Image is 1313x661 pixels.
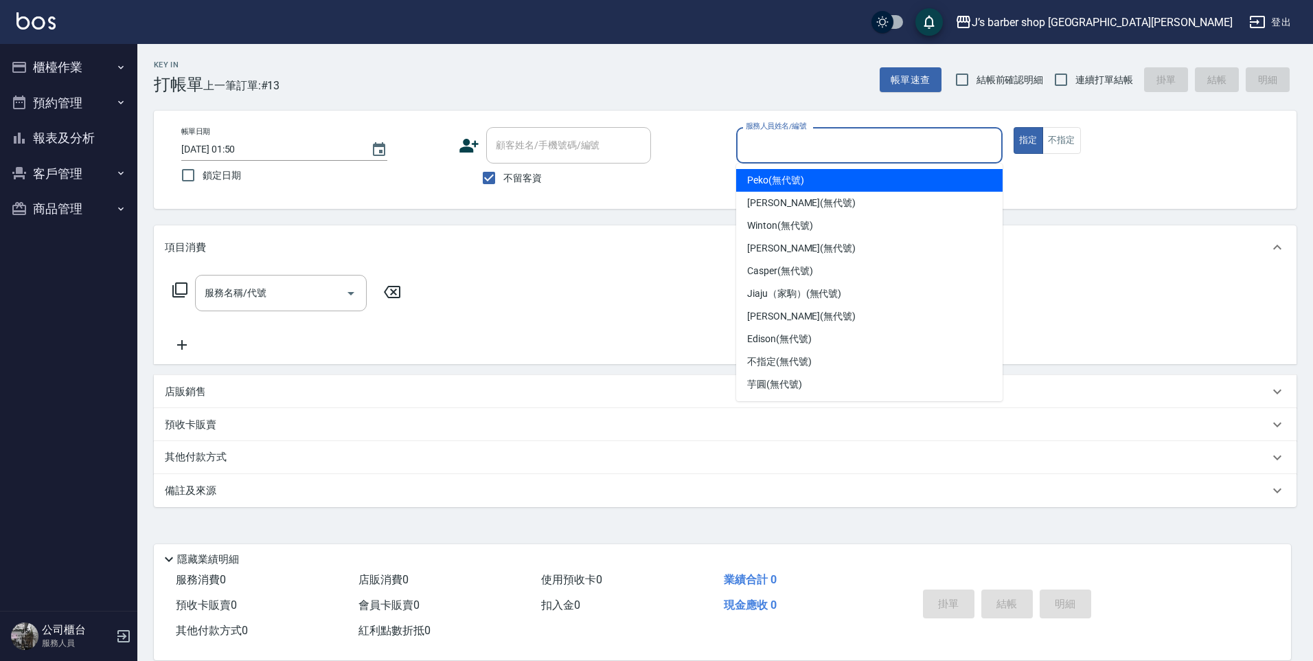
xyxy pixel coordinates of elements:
span: Winton (無代號) [747,219,812,233]
p: 預收卡販賣 [165,418,216,432]
button: Open [340,282,362,304]
h5: 公司櫃台 [42,623,112,637]
p: 服務人員 [42,637,112,649]
button: Choose date, selected date is 2025-08-13 [363,133,396,166]
div: 項目消費 [154,225,1297,269]
button: 客戶管理 [5,156,132,192]
span: Jiaju（家駒） (無代號) [747,287,841,301]
button: 商品管理 [5,191,132,227]
div: 備註及來源 [154,474,1297,507]
span: [PERSON_NAME] (無代號) [747,196,856,210]
span: 不指定 (無代號) [747,355,812,369]
button: 登出 [1244,10,1297,35]
div: 其他付款方式 [154,441,1297,474]
h3: 打帳單 [154,75,203,94]
label: 服務人員姓名/編號 [746,121,806,131]
button: 報表及分析 [5,120,132,156]
span: 連續打單結帳 [1075,73,1133,87]
span: 會員卡販賣 0 [358,598,420,612]
span: 業績合計 0 [724,573,777,586]
div: J’s barber shop [GEOGRAPHIC_DATA][PERSON_NAME] [972,14,1233,31]
input: YYYY/MM/DD hh:mm [181,138,357,161]
span: [PERSON_NAME] (無代號) [747,241,856,256]
span: 服務消費 0 [176,573,226,586]
span: 芋圓 (無代號) [747,377,802,392]
p: 店販銷售 [165,385,206,399]
span: [PERSON_NAME] (無代號) [747,309,856,324]
span: 預收卡販賣 0 [176,598,237,612]
span: Casper (無代號) [747,264,812,278]
span: 其他付款方式 0 [176,624,248,637]
p: 隱藏業績明細 [177,552,239,567]
span: 紅利點數折抵 0 [358,624,431,637]
label: 帳單日期 [181,126,210,137]
img: Logo [16,12,56,30]
div: 預收卡販賣 [154,408,1297,441]
span: 使用預收卡 0 [541,573,602,586]
span: 不留客資 [503,171,542,186]
span: Edison (無代號) [747,332,811,346]
p: 其他付款方式 [165,450,233,465]
button: 預約管理 [5,85,132,121]
span: 結帳前確認明細 [977,73,1044,87]
span: 現金應收 0 [724,598,777,612]
button: save [915,8,943,36]
button: 櫃檯作業 [5,49,132,85]
button: 帳單速查 [880,67,941,93]
span: 上一筆訂單:#13 [203,77,280,94]
img: Person [11,623,38,650]
button: J’s barber shop [GEOGRAPHIC_DATA][PERSON_NAME] [950,8,1238,36]
button: 不指定 [1042,127,1081,154]
p: 備註及來源 [165,484,216,498]
h2: Key In [154,60,203,69]
span: 店販消費 0 [358,573,409,586]
div: 店販銷售 [154,375,1297,408]
button: 指定 [1014,127,1043,154]
span: 扣入金 0 [541,598,580,612]
span: Peko (無代號) [747,173,804,188]
p: 項目消費 [165,240,206,255]
span: 鎖定日期 [203,168,241,183]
